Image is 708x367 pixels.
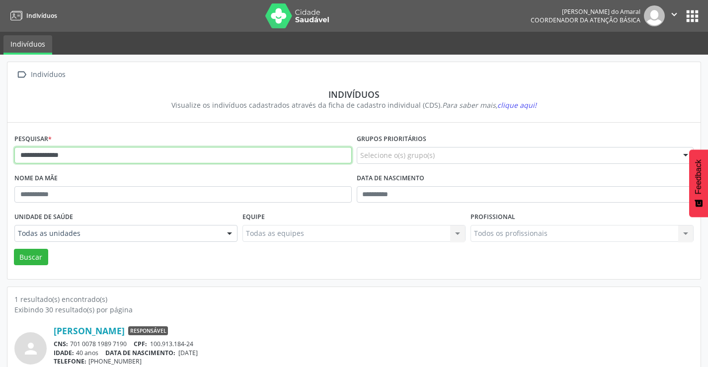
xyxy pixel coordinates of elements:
[497,100,537,110] span: clique aqui!
[442,100,537,110] i: Para saber mais,
[7,7,57,24] a: Indivíduos
[14,294,694,304] div: 1 resultado(s) encontrado(s)
[14,210,73,225] label: Unidade de saúde
[21,89,687,100] div: Indivíduos
[242,210,265,225] label: Equipe
[150,340,193,348] span: 100.913.184-24
[178,349,198,357] span: [DATE]
[54,357,86,366] span: TELEFONE:
[357,171,424,186] label: Data de nascimento
[18,228,217,238] span: Todas as unidades
[531,7,640,16] div: [PERSON_NAME] do Amaral
[644,5,665,26] img: img
[14,304,694,315] div: Exibindo 30 resultado(s) por página
[128,326,168,335] span: Responsável
[694,159,703,194] span: Feedback
[105,349,175,357] span: DATA DE NASCIMENTO:
[134,340,147,348] span: CPF:
[684,7,701,25] button: apps
[54,325,125,336] a: [PERSON_NAME]
[14,249,48,266] button: Buscar
[29,68,67,82] div: Indivíduos
[22,340,40,358] i: person
[14,68,67,82] a:  Indivíduos
[531,16,640,24] span: Coordenador da Atenção Básica
[54,349,694,357] div: 40 anos
[54,340,68,348] span: CNS:
[689,149,708,217] button: Feedback - Mostrar pesquisa
[54,349,74,357] span: IDADE:
[14,68,29,82] i: 
[54,340,694,348] div: 701 0078 1989 7190
[471,210,515,225] label: Profissional
[3,35,52,55] a: Indivíduos
[14,171,58,186] label: Nome da mãe
[360,150,435,160] span: Selecione o(s) grupo(s)
[14,132,52,147] label: Pesquisar
[26,11,57,20] span: Indivíduos
[669,9,680,20] i: 
[54,357,694,366] div: [PHONE_NUMBER]
[21,100,687,110] div: Visualize os indivíduos cadastrados através da ficha de cadastro individual (CDS).
[665,5,684,26] button: 
[357,132,426,147] label: Grupos prioritários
